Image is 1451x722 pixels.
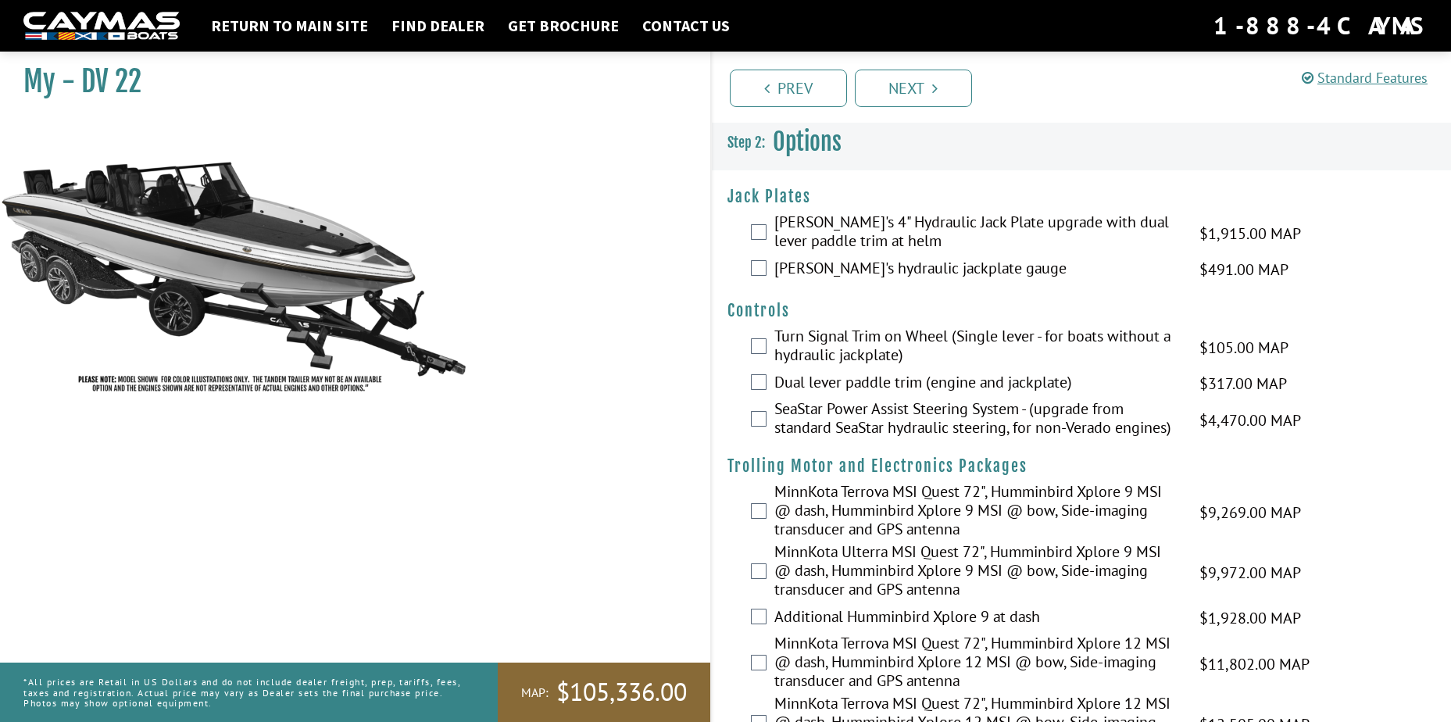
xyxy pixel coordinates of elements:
[774,542,1181,602] label: MinnKota Ulterra MSI Quest 72", Humminbird Xplore 9 MSI @ dash, Humminbird Xplore 9 MSI @ bow, Si...
[774,259,1181,281] label: [PERSON_NAME]'s hydraulic jackplate gauge
[1199,561,1301,584] span: $9,972.00 MAP
[1199,222,1301,245] span: $1,915.00 MAP
[23,669,463,716] p: *All prices are Retail in US Dollars and do not include dealer freight, prep, tariffs, fees, taxe...
[498,663,710,722] a: MAP:$105,336.00
[556,676,687,709] span: $105,336.00
[23,64,671,99] h1: My - DV 22
[1199,336,1288,359] span: $105.00 MAP
[727,301,1436,320] h4: Controls
[1213,9,1428,43] div: 1-888-4CAYMAS
[774,399,1181,441] label: SeaStar Power Assist Steering System - (upgrade from standard SeaStar hydraulic steering, for non...
[1199,409,1301,432] span: $4,470.00 MAP
[855,70,972,107] a: Next
[774,373,1181,395] label: Dual lever paddle trim (engine and jackplate)
[727,456,1436,476] h4: Trolling Motor and Electronics Packages
[774,213,1181,254] label: [PERSON_NAME]'s 4" Hydraulic Jack Plate upgrade with dual lever paddle trim at helm
[203,16,376,36] a: Return to main site
[774,327,1181,368] label: Turn Signal Trim on Wheel (Single lever - for boats without a hydraulic jackplate)
[23,12,180,41] img: white-logo-c9c8dbefe5ff5ceceb0f0178aa75bf4bb51f6bca0971e226c86eb53dfe498488.png
[500,16,627,36] a: Get Brochure
[521,684,549,701] span: MAP:
[384,16,492,36] a: Find Dealer
[1199,258,1288,281] span: $491.00 MAP
[1302,69,1428,87] a: Standard Features
[634,16,738,36] a: Contact Us
[1199,372,1287,395] span: $317.00 MAP
[1199,606,1301,630] span: $1,928.00 MAP
[774,634,1181,694] label: MinnKota Terrova MSI Quest 72", Humminbird Xplore 12 MSI @ dash, Humminbird Xplore 12 MSI @ bow, ...
[1199,652,1310,676] span: $11,802.00 MAP
[727,187,1436,206] h4: Jack Plates
[774,607,1181,630] label: Additional Humminbird Xplore 9 at dash
[1199,501,1301,524] span: $9,269.00 MAP
[730,70,847,107] a: Prev
[774,482,1181,542] label: MinnKota Terrova MSI Quest 72", Humminbird Xplore 9 MSI @ dash, Humminbird Xplore 9 MSI @ bow, Si...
